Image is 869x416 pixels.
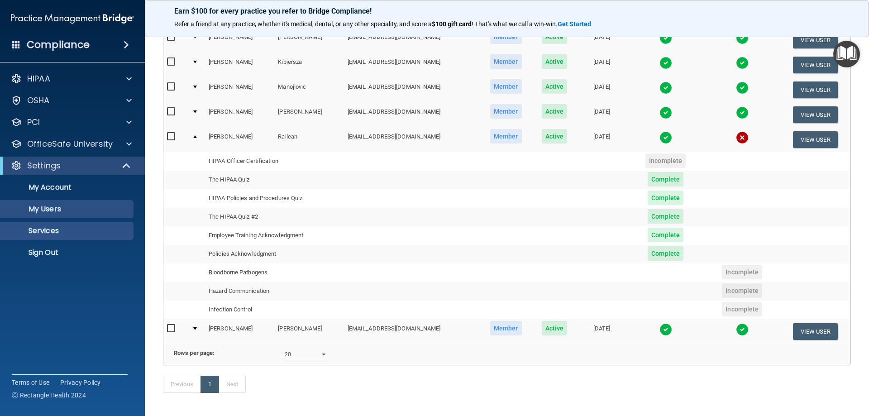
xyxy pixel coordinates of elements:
[274,319,344,344] td: [PERSON_NAME]
[174,349,215,356] b: Rows per page:
[490,79,522,94] span: Member
[27,160,61,171] p: Settings
[648,191,683,205] span: Complete
[274,127,344,152] td: Railean
[11,117,132,128] a: PCI
[542,321,568,335] span: Active
[274,28,344,53] td: [PERSON_NAME]
[490,321,522,335] span: Member
[205,226,344,245] td: Employee Training Acknowledgment
[205,301,344,319] td: Infection Control
[6,226,129,235] p: Services
[205,319,274,344] td: [PERSON_NAME]
[27,139,113,149] p: OfficeSafe University
[736,32,749,44] img: tick.e7d51cea.svg
[432,20,472,28] strong: $100 gift card
[274,53,344,77] td: Kibiersza
[648,246,683,261] span: Complete
[542,54,568,69] span: Active
[736,131,749,144] img: cross.ca9f0e7f.svg
[490,104,522,119] span: Member
[490,54,522,69] span: Member
[163,376,201,393] a: Previous
[174,7,840,15] p: Earn $100 for every practice you refer to Bridge Compliance!
[722,265,762,279] span: Incomplete
[205,245,344,263] td: Policies Acknowledgment
[472,20,558,28] span: ! That's what we call a win-win.
[344,53,480,77] td: [EMAIL_ADDRESS][DOMAIN_NAME]
[542,129,568,143] span: Active
[659,323,672,336] img: tick.e7d51cea.svg
[205,53,274,77] td: [PERSON_NAME]
[648,209,683,224] span: Complete
[344,127,480,152] td: [EMAIL_ADDRESS][DOMAIN_NAME]
[27,73,50,84] p: HIPAA
[659,57,672,69] img: tick.e7d51cea.svg
[6,183,129,192] p: My Account
[205,152,344,171] td: HIPAA Officer Certification
[11,139,132,149] a: OfficeSafe University
[205,189,344,208] td: HIPAA Policies and Procedures Quiz
[558,20,591,28] strong: Get Started
[577,319,627,344] td: [DATE]
[27,95,50,106] p: OSHA
[205,282,344,301] td: Hazard Communication
[645,153,686,168] span: Incomplete
[6,205,129,214] p: My Users
[12,391,86,400] span: Ⓒ Rectangle Health 2024
[659,81,672,94] img: tick.e7d51cea.svg
[274,102,344,127] td: [PERSON_NAME]
[648,228,683,242] span: Complete
[659,106,672,119] img: tick.e7d51cea.svg
[205,208,344,226] td: The HIPAA Quiz #2
[205,171,344,189] td: The HIPAA Quiz
[793,323,838,340] button: View User
[542,79,568,94] span: Active
[174,20,432,28] span: Refer a friend at any practice, whether it's medical, dental, or any other speciality, and score a
[274,77,344,102] td: Manojlovic
[577,102,627,127] td: [DATE]
[659,131,672,144] img: tick.e7d51cea.svg
[793,32,838,48] button: View User
[11,73,132,84] a: HIPAA
[793,131,838,148] button: View User
[344,102,480,127] td: [EMAIL_ADDRESS][DOMAIN_NAME]
[793,106,838,123] button: View User
[736,106,749,119] img: tick.e7d51cea.svg
[577,77,627,102] td: [DATE]
[27,38,90,51] h4: Compliance
[11,160,131,171] a: Settings
[793,81,838,98] button: View User
[11,10,134,28] img: PMB logo
[205,28,274,53] td: [PERSON_NAME]
[27,117,40,128] p: PCI
[722,283,762,298] span: Incomplete
[12,378,49,387] a: Terms of Use
[205,102,274,127] td: [PERSON_NAME]
[577,28,627,53] td: [DATE]
[60,378,101,387] a: Privacy Policy
[577,127,627,152] td: [DATE]
[344,28,480,53] td: [EMAIL_ADDRESS][DOMAIN_NAME]
[648,172,683,186] span: Complete
[542,104,568,119] span: Active
[490,129,522,143] span: Member
[833,41,860,67] button: Open Resource Center
[201,376,219,393] a: 1
[736,323,749,336] img: tick.e7d51cea.svg
[6,248,129,257] p: Sign Out
[205,263,344,282] td: Bloodborne Pathogens
[205,127,274,152] td: [PERSON_NAME]
[659,32,672,44] img: tick.e7d51cea.svg
[722,302,762,316] span: Incomplete
[344,319,480,344] td: [EMAIL_ADDRESS][DOMAIN_NAME]
[205,77,274,102] td: [PERSON_NAME]
[736,57,749,69] img: tick.e7d51cea.svg
[736,81,749,94] img: tick.e7d51cea.svg
[558,20,592,28] a: Get Started
[219,376,246,393] a: Next
[577,53,627,77] td: [DATE]
[793,57,838,73] button: View User
[11,95,132,106] a: OSHA
[344,77,480,102] td: [EMAIL_ADDRESS][DOMAIN_NAME]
